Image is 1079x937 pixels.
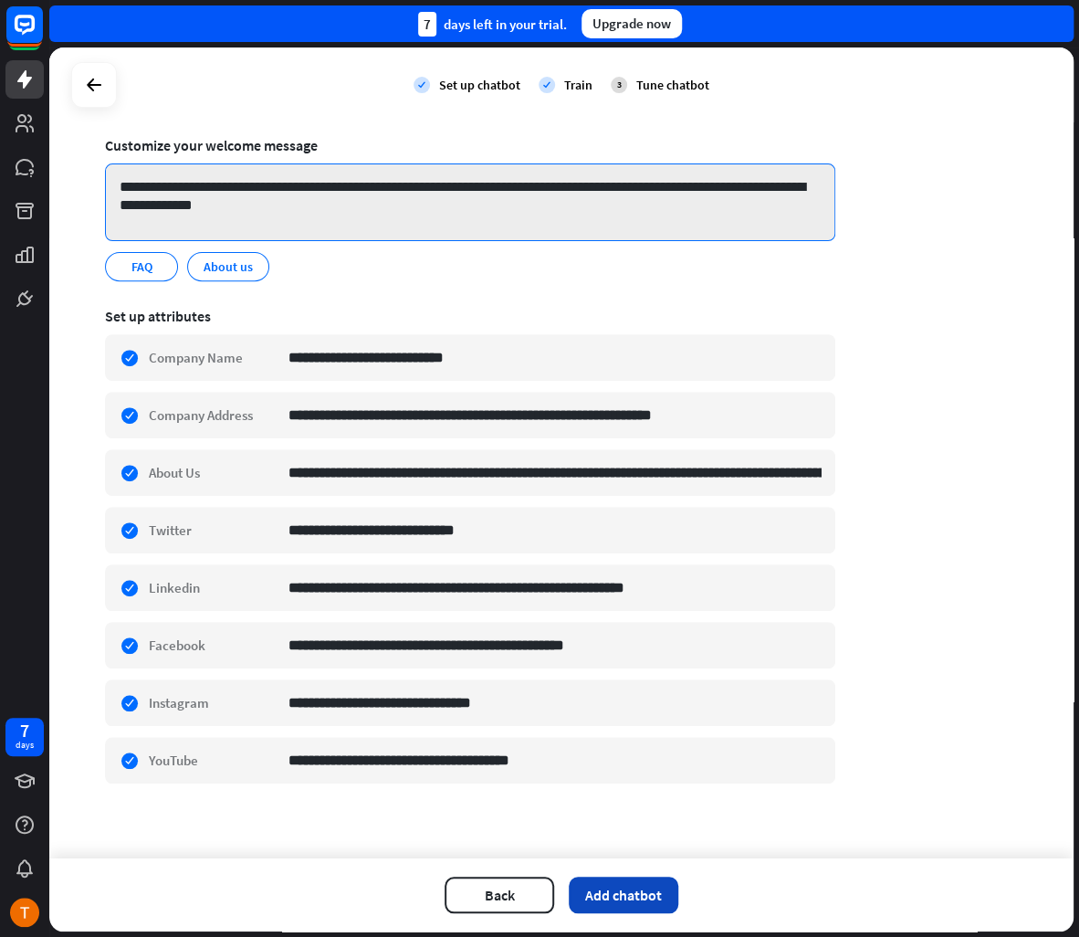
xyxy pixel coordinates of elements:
[564,77,592,93] div: Train
[20,722,29,739] div: 7
[130,257,154,277] span: FAQ
[16,739,34,752] div: days
[636,77,709,93] div: Tune chatbot
[539,77,555,93] i: check
[418,12,436,37] div: 7
[414,77,430,93] i: check
[418,12,567,37] div: days left in your trial.
[581,9,682,38] div: Upgrade now
[202,257,255,277] span: About us
[105,307,835,325] div: Set up attributes
[569,877,678,913] button: Add chatbot
[439,77,520,93] div: Set up chatbot
[15,7,69,62] button: Open LiveChat chat widget
[5,718,44,756] a: 7 days
[611,77,627,93] div: 3
[445,877,554,913] button: Back
[105,136,835,154] div: Customize your welcome message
